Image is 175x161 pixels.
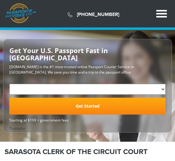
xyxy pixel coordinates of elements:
[9,98,166,115] a: Get Started
[9,47,166,61] h2: Get Your U.S. Passport Fast in [GEOGRAPHIC_DATA]
[9,64,166,74] p: [DOMAIN_NAME] is the #1 most trusted online Passport Courier Service in [GEOGRAPHIC_DATA]. We sav...
[9,126,25,131] a: Trustpilot
[5,3,37,24] a: Passports & [DOMAIN_NAME]
[9,118,166,123] span: Starting at $199 + government fees
[5,148,170,156] h1: SARASOTA CLERK OF THE CIRCUIT COURT
[77,12,119,17] a: [PHONE_NUMBER]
